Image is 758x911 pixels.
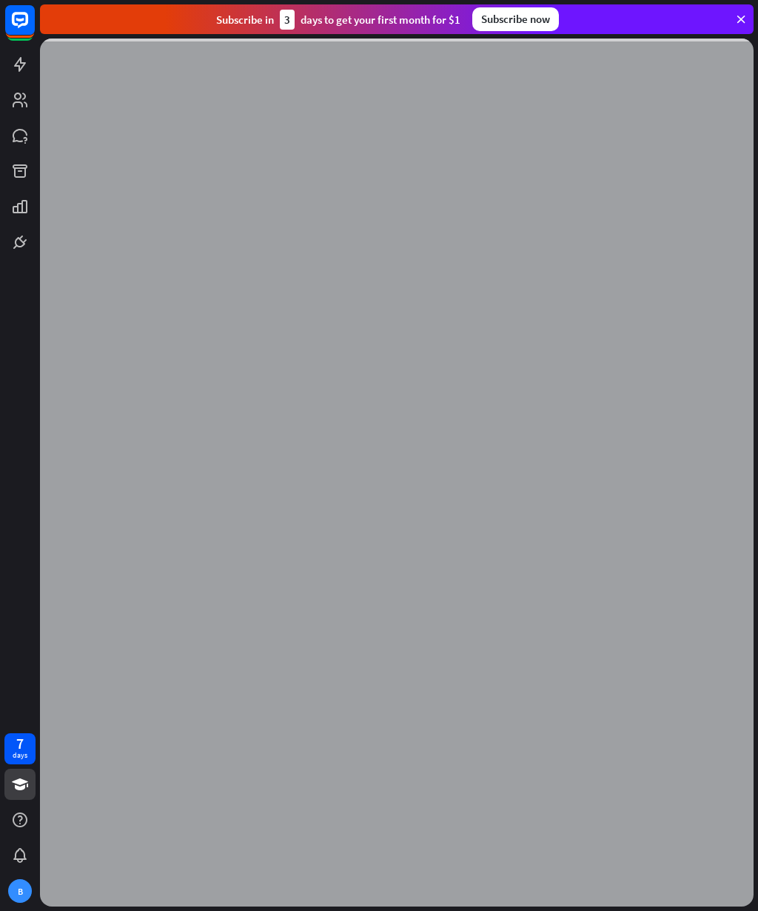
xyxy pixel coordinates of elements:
a: 7 days [4,733,36,764]
div: B [8,879,32,903]
div: Subscribe now [472,7,559,31]
div: Subscribe in days to get your first month for $1 [216,10,460,30]
div: 7 [16,737,24,750]
div: 3 [280,10,295,30]
div: days [13,750,27,761]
